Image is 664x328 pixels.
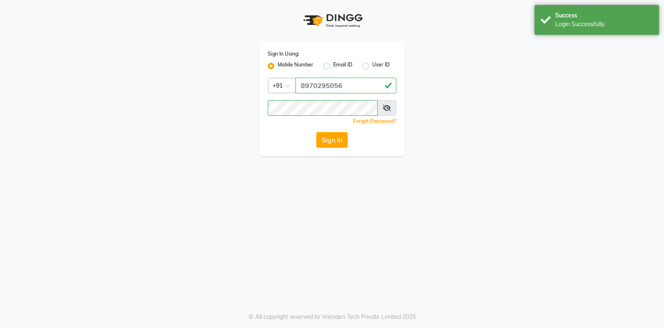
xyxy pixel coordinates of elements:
[333,61,352,71] label: Email ID
[353,118,396,124] a: Forgot Password?
[555,20,653,29] div: Login Successfully.
[278,61,313,71] label: Mobile Number
[316,132,348,148] button: Sign In
[555,11,653,20] div: Success
[268,50,299,58] label: Sign In Using:
[299,8,365,33] img: logo1.svg
[372,61,390,71] label: User ID
[268,100,378,116] input: Username
[295,78,396,93] input: Username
